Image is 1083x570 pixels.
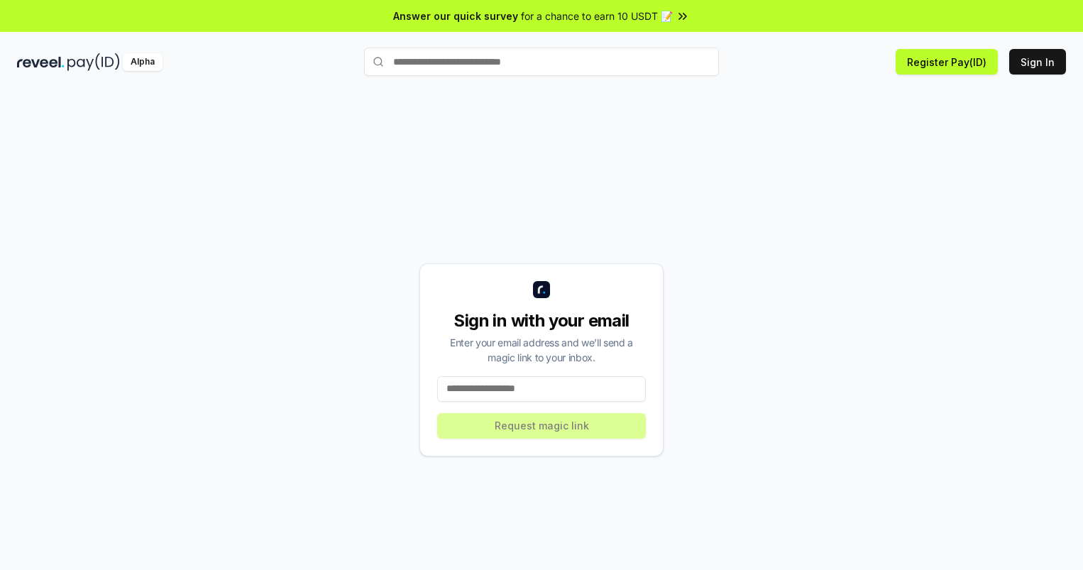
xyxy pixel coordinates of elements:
img: reveel_dark [17,53,65,71]
span: Answer our quick survey [393,9,518,23]
span: for a chance to earn 10 USDT 📝 [521,9,673,23]
button: Sign In [1009,49,1066,75]
div: Sign in with your email [437,309,646,332]
div: Alpha [123,53,163,71]
div: Enter your email address and we’ll send a magic link to your inbox. [437,335,646,365]
button: Register Pay(ID) [896,49,998,75]
img: pay_id [67,53,120,71]
img: logo_small [533,281,550,298]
